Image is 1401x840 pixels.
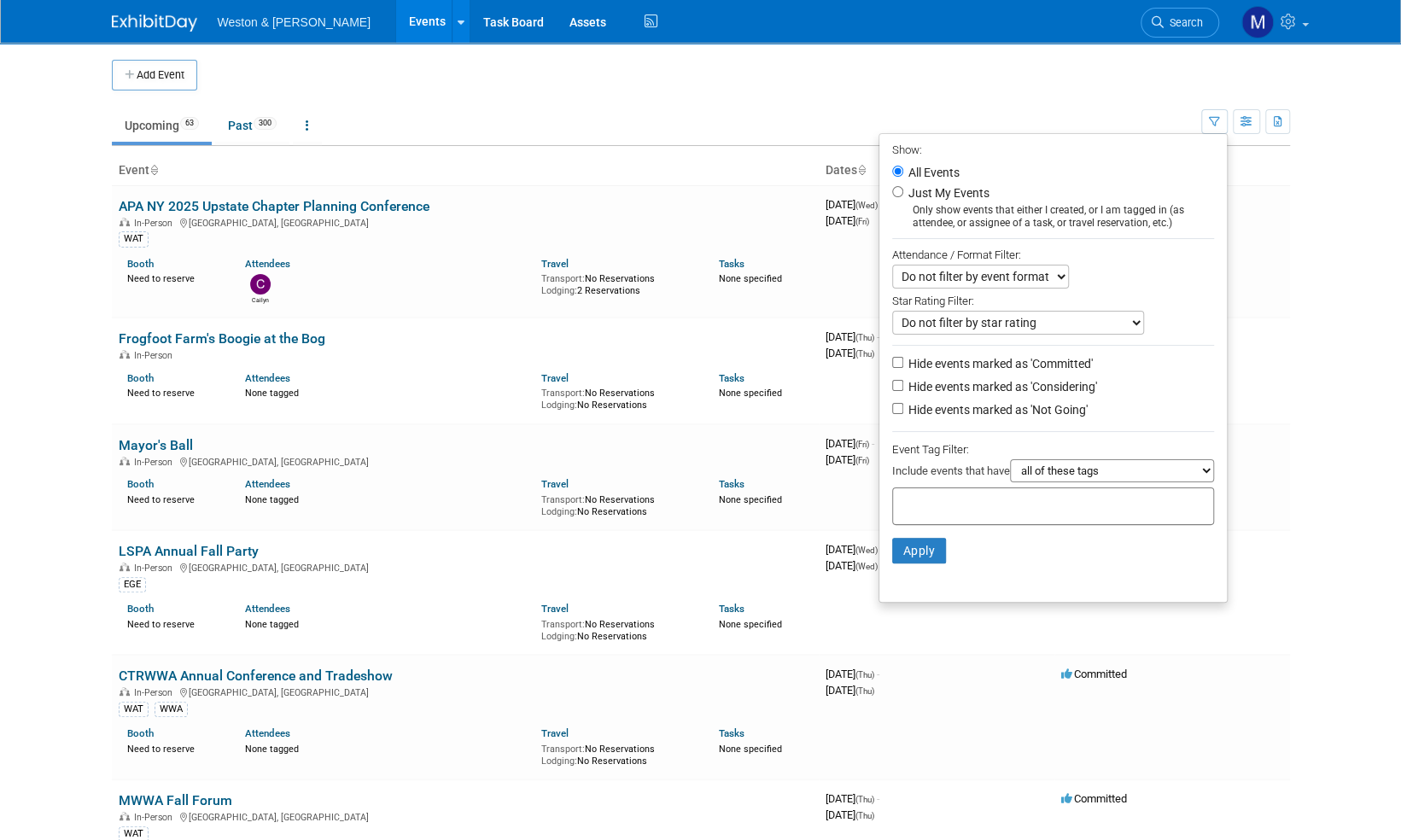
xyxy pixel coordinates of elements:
span: (Wed) [855,201,878,210]
div: WAT [119,702,149,717]
img: In-Person Event [120,563,130,571]
div: Need to reserve [127,491,220,506]
span: [DATE] [826,792,879,805]
span: (Thu) [855,686,874,696]
a: Sort by Start Date [857,163,866,177]
div: Event Tag Filter: [892,440,1214,459]
button: Apply [892,538,947,563]
span: None specified [719,494,782,505]
a: Travel [541,727,569,739]
span: (Thu) [855,670,874,680]
div: None tagged [245,491,528,506]
a: Tasks [719,372,744,384]
img: In-Person Event [120,218,130,226]
a: Travel [541,372,569,384]
span: None specified [719,619,782,630]
span: (Thu) [855,811,874,820]
span: (Fri) [855,217,869,226]
img: In-Person Event [120,457,130,465]
span: None specified [719,744,782,755]
span: Transport: [541,619,585,630]
a: MWWA Fall Forum [119,792,232,808]
span: In-Person [134,218,178,229]
img: Cailyn Locci [250,274,271,295]
label: All Events [905,166,960,178]
span: Committed [1061,792,1127,805]
th: Dates [819,156,1054,185]
span: (Fri) [855,456,869,465]
a: Attendees [245,258,290,270]
a: Search [1141,8,1219,38]
div: No Reservations No Reservations [541,491,693,517]
img: In-Person Event [120,687,130,696]
div: WAT [119,231,149,247]
span: [DATE] [826,198,883,211]
span: Weston & [PERSON_NAME] [218,15,371,29]
a: Booth [127,258,154,270]
a: Attendees [245,372,290,384]
div: Only show events that either I created, or I am tagged in (as attendee, or assignee of a task, or... [892,204,1214,230]
div: None tagged [245,615,528,631]
a: Attendees [245,478,290,490]
span: In-Person [134,812,178,823]
th: Event [112,156,819,185]
span: (Thu) [855,349,874,359]
a: Attendees [245,603,290,615]
span: (Wed) [855,545,878,555]
span: Lodging: [541,506,577,517]
div: Cailyn Locci [249,295,271,305]
span: [DATE] [826,668,879,680]
div: [GEOGRAPHIC_DATA], [GEOGRAPHIC_DATA] [119,560,812,574]
a: Sort by Event Name [149,163,158,177]
span: Transport: [541,744,585,755]
span: [DATE] [826,543,883,556]
div: None tagged [245,740,528,755]
a: APA NY 2025 Upstate Chapter Planning Conference [119,198,429,214]
span: (Wed) [855,562,878,571]
div: Need to reserve [127,740,220,755]
span: None specified [719,273,782,284]
span: Lodging: [541,631,577,642]
span: - [877,668,879,680]
div: Need to reserve [127,615,220,631]
div: No Reservations No Reservations [541,615,693,642]
span: [DATE] [826,330,879,343]
div: Attendance / Format Filter: [892,245,1214,265]
span: Transport: [541,273,585,284]
label: Hide events marked as 'Considering' [905,378,1097,395]
a: Travel [541,258,569,270]
span: [DATE] [826,437,874,450]
span: Transport: [541,494,585,505]
span: Lodging: [541,755,577,767]
label: Hide events marked as 'Not Going' [905,401,1088,418]
span: [DATE] [826,684,874,697]
span: [DATE] [826,559,878,572]
a: Booth [127,727,154,739]
span: [DATE] [826,214,869,227]
a: Past300 [215,109,289,142]
span: 300 [254,117,277,130]
span: - [877,330,879,343]
span: Lodging: [541,285,577,296]
div: EGE [119,577,146,592]
a: Attendees [245,727,290,739]
a: LSPA Annual Fall Party [119,543,259,559]
a: Upcoming63 [112,109,212,142]
span: (Thu) [855,333,874,342]
img: In-Person Event [120,812,130,820]
a: Frogfoot Farm's Boogie at the Bog [119,330,325,347]
div: None tagged [245,384,528,400]
div: Need to reserve [127,270,220,285]
a: Booth [127,478,154,490]
span: (Thu) [855,795,874,804]
div: Star Rating Filter: [892,289,1214,311]
div: No Reservations No Reservations [541,740,693,767]
label: Just My Events [905,184,989,201]
a: Tasks [719,603,744,615]
div: [GEOGRAPHIC_DATA], [GEOGRAPHIC_DATA] [119,454,812,468]
div: Show: [892,138,1214,160]
a: Tasks [719,258,744,270]
div: Include events that have [892,459,1214,487]
span: 63 [180,117,199,130]
img: ExhibitDay [112,15,197,32]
